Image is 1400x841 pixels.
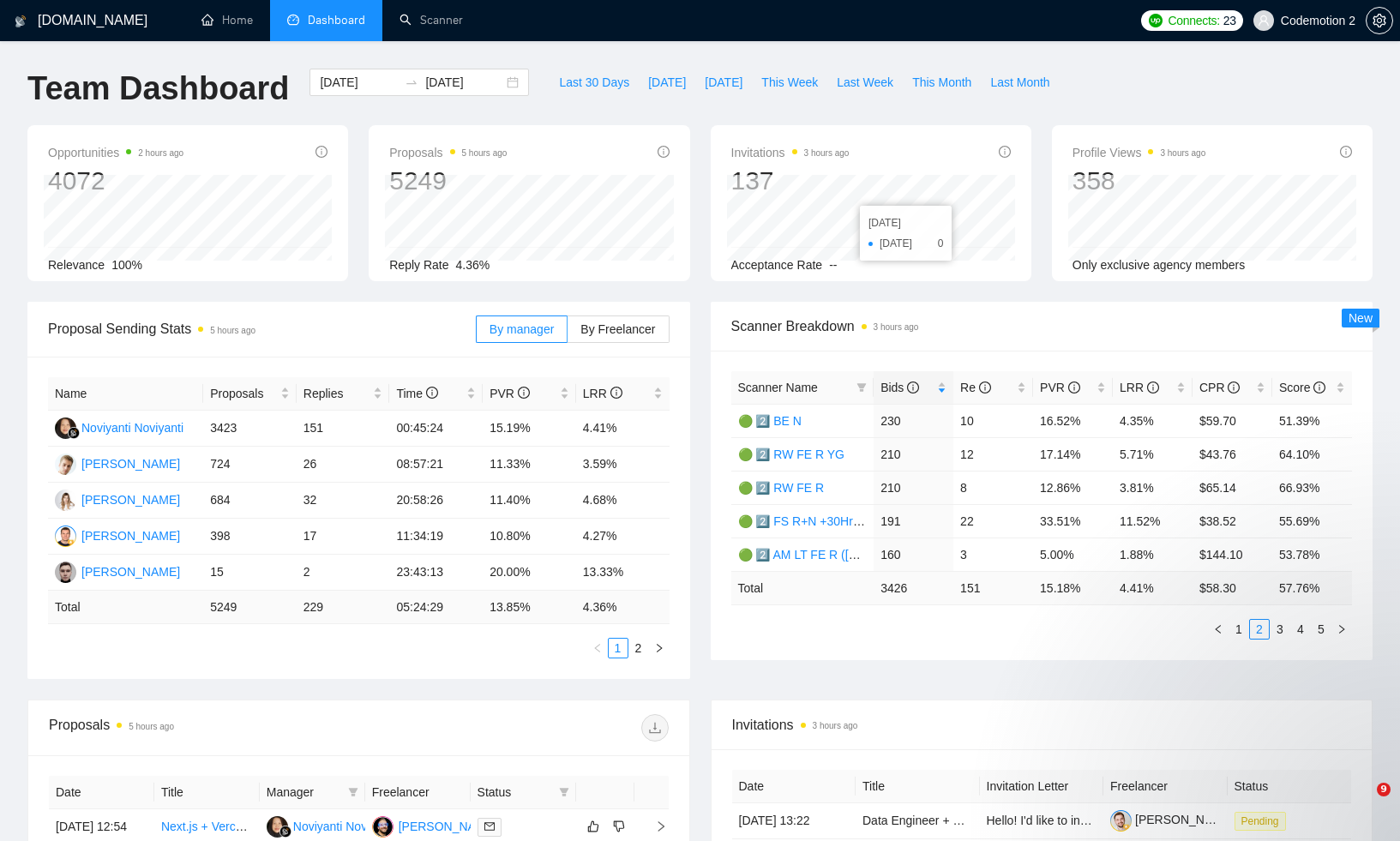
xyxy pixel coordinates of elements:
[856,382,867,393] span: filter
[303,384,370,403] span: Replies
[1272,538,1352,571] td: 53.78%
[483,555,576,591] td: 20.00%
[279,826,291,838] img: gigradar-bm.png
[587,638,608,658] li: Previous Page
[55,456,180,470] a: DB[PERSON_NAME]
[1113,538,1193,571] td: 1.88%
[389,555,483,591] td: 23:43:13
[639,69,695,96] button: [DATE]
[649,638,670,658] li: Next Page
[1199,381,1240,394] span: CPR
[81,454,180,473] div: [PERSON_NAME]
[426,387,438,399] span: info-circle
[649,638,670,658] button: right
[297,591,390,624] td: 229
[154,776,260,809] th: Title
[68,427,80,439] img: gigradar-bm.png
[81,490,180,509] div: [PERSON_NAME]
[874,437,953,471] td: 210
[27,69,289,109] h1: Team Dashboard
[1366,14,1393,27] a: setting
[345,779,362,805] span: filter
[1331,619,1352,640] button: right
[1366,7,1393,34] button: setting
[695,69,752,96] button: [DATE]
[738,381,818,394] span: Scanner Name
[297,555,390,591] td: 2
[297,483,390,519] td: 32
[738,548,948,562] a: 🟢 2️⃣ AM LT FE R ([PERSON_NAME])
[1270,619,1290,640] li: 3
[267,816,288,838] img: NN
[1110,813,1234,826] a: [PERSON_NAME]
[608,638,628,658] li: 1
[478,783,552,802] span: Status
[484,821,495,832] span: mail
[613,820,625,833] span: dislike
[1272,504,1352,538] td: 55.69%
[979,381,991,393] span: info-circle
[55,420,183,434] a: NNNoviyanti Noviyanti
[1331,619,1352,640] li: Next Page
[1271,620,1289,639] a: 3
[1250,620,1269,639] a: 2
[55,528,180,542] a: SK[PERSON_NAME]
[1040,381,1080,394] span: PVR
[389,447,483,483] td: 08:57:21
[874,322,919,332] time: 3 hours ago
[1367,14,1392,27] span: setting
[1193,471,1272,504] td: $65.14
[1235,814,1293,827] a: Pending
[1073,165,1206,197] div: 358
[1113,437,1193,471] td: 5.71%
[348,787,358,797] span: filter
[1312,620,1331,639] a: 5
[81,418,183,437] div: Noviyanti Noviyanti
[203,447,297,483] td: 724
[161,820,391,833] a: Next.js + Vercel Senior Full-Stack Engineer
[1342,783,1383,824] iframe: Intercom live chat
[389,258,448,272] span: Reply Rate
[1193,504,1272,538] td: $38.52
[267,819,395,832] a: NNNoviyanti Noviyanti
[55,417,76,439] img: NN
[874,504,953,538] td: 191
[518,387,530,399] span: info-circle
[827,69,903,96] button: Last Week
[365,776,471,809] th: Freelancer
[874,404,953,437] td: 230
[389,519,483,555] td: 11:34:19
[576,483,670,519] td: 4.68%
[389,483,483,519] td: 20:58:26
[1149,14,1163,27] img: upwork-logo.png
[483,447,576,483] td: 11.33%
[320,73,398,92] input: Start date
[1120,381,1159,394] span: LRR
[583,387,622,400] span: LRR
[981,69,1059,96] button: Last Month
[1033,538,1113,571] td: 5.00%
[837,73,893,92] span: Last Week
[490,322,554,336] span: By manager
[738,414,802,428] a: 🟢 2️⃣ BE N
[1235,812,1286,831] span: Pending
[576,591,670,624] td: 4.36 %
[752,69,827,96] button: This Week
[648,73,686,92] span: [DATE]
[405,75,418,89] span: swap-right
[853,375,870,400] span: filter
[48,377,203,411] th: Name
[868,235,943,252] li: [DATE]
[1113,471,1193,504] td: 3.81%
[731,165,850,197] div: 137
[829,258,837,272] span: --
[731,315,1353,337] span: Scanner Breakdown
[48,142,183,163] span: Opportunities
[732,803,856,839] td: [DATE] 13:22
[576,447,670,483] td: 3.59%
[576,519,670,555] td: 4.27%
[260,776,365,809] th: Manager
[297,411,390,447] td: 151
[400,13,463,27] a: searchScanner
[559,73,629,92] span: Last 30 Days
